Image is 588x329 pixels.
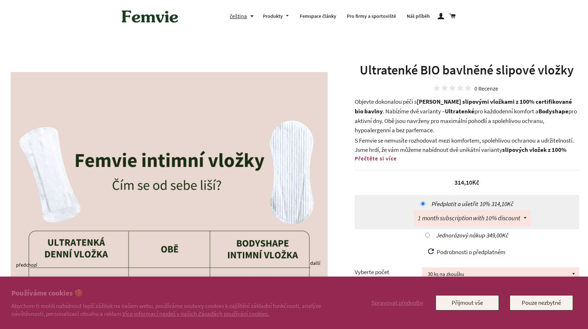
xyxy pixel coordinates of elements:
[500,283,585,317] iframe: Tidio Chat
[355,98,417,106] span: Objevte dokonalou péči s
[118,5,182,27] img: Femvie
[370,295,425,310] button: Spravovat předvolby
[480,200,491,208] span: 10%
[355,107,577,134] span: pro aktivní dny. Obě jsou navrženy pro maximální pohodlí a spolehlivou ochranu, hypoalergenní a b...
[538,107,568,115] b: Bodyshape
[383,107,445,115] span: . Nabízíme dvě varianty –
[474,107,538,115] span: pro každodenní komfort a
[16,265,20,267] button: Previous
[432,200,480,208] span: Předplatit a ušetřit
[11,302,342,318] p: Abychom ti mohli nabídnout lepší zážitek na našem webu, používáme soubory cookies k zajištění zák...
[355,98,572,115] b: [PERSON_NAME] slipovými vložkami z 100% certifikované bio bavlny
[486,231,508,239] span: original price
[355,155,397,162] span: Přečtěte si více
[230,11,257,21] button: čeština
[11,288,342,298] h2: Používáme cookies 🍪
[355,61,579,79] h1: Ultratenké BIO bavlněné slipové vložky
[474,86,498,91] div: 0 Recenze
[123,310,269,318] a: Více informací najdeš v našich Zásadách používání cookies.
[454,178,479,186] span: 314,10Kč
[445,107,474,115] b: Ultratenké
[434,248,505,256] span: Podrobnosti o předplatném
[401,7,435,26] a: Náš příběh
[257,7,295,26] a: Produkty
[310,263,314,265] button: Next
[436,295,499,310] button: Přijmout vše
[355,267,422,277] label: Vyberte počet
[295,7,342,26] a: Femspace články
[342,7,401,26] a: Pro firmy a sportoviště
[436,231,486,239] span: Jednorázový nákup
[491,200,513,208] span: recurring price
[355,137,574,163] span: S Femvie se nemusíte rozhodovat mezi komfortem, spolehlivou ochranou a udržitelností. Jsme hrdí, ...
[371,299,423,307] span: Spravovat předvolby
[426,247,508,257] button: Podrobnosti o předplatném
